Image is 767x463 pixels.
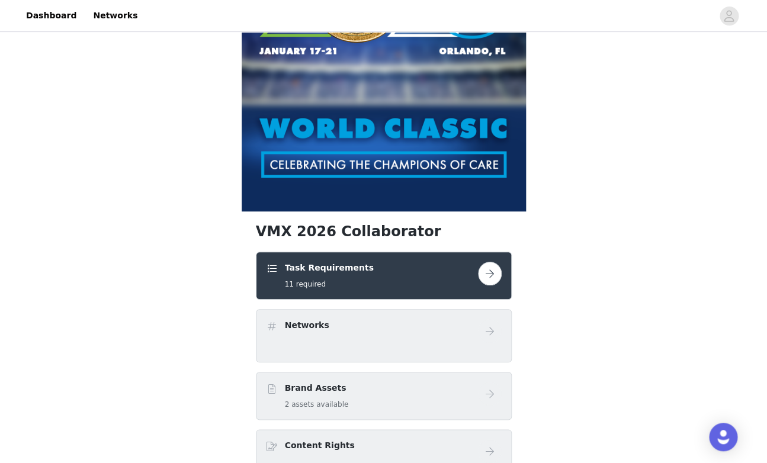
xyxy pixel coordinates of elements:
h1: VMX 2026 Collaborator [256,221,512,242]
a: Networks [86,2,145,29]
h4: Brand Assets [285,382,349,394]
h4: Networks [285,319,329,332]
h4: Task Requirements [285,262,374,274]
div: Open Intercom Messenger [709,423,737,451]
h5: 11 required [285,279,374,290]
h5: 2 assets available [285,399,349,410]
a: Dashboard [19,2,84,29]
div: avatar [723,7,734,25]
div: Brand Assets [256,372,512,420]
h4: Content Rights [285,439,355,452]
div: Task Requirements [256,252,512,300]
div: Networks [256,309,512,362]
